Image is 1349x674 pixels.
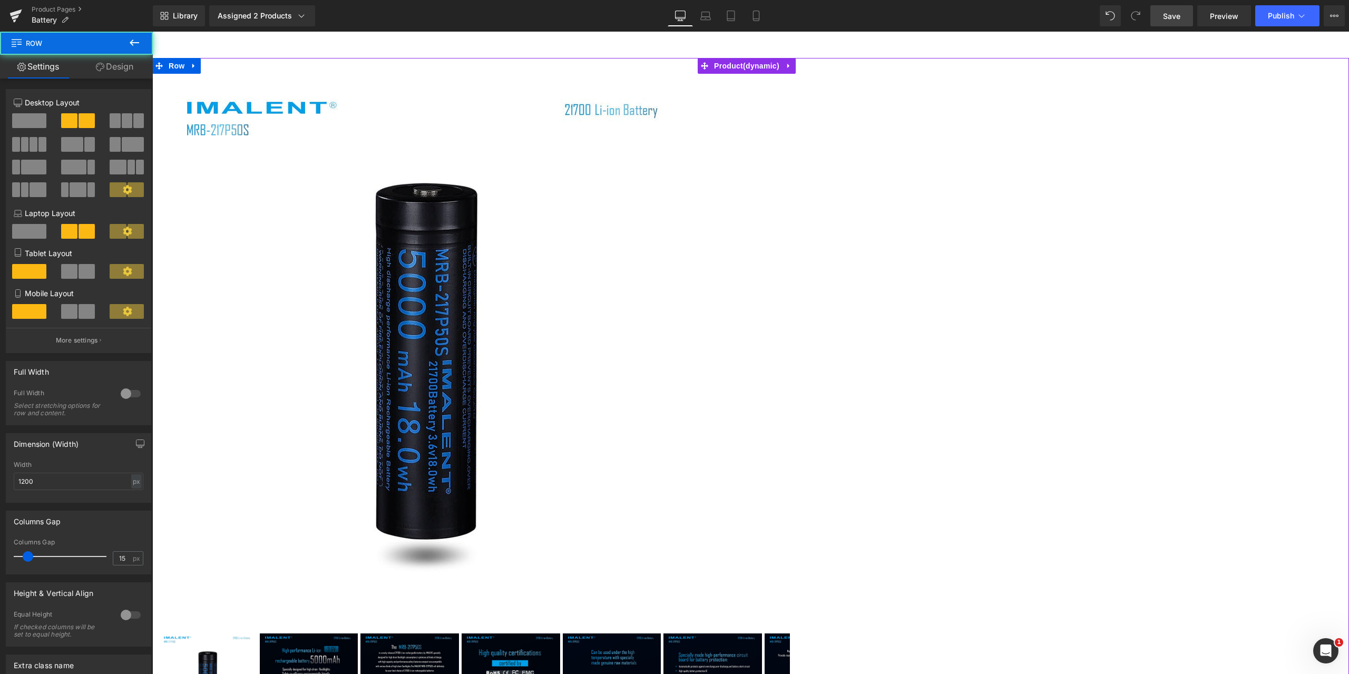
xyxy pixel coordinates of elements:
[1255,5,1319,26] button: Publish
[153,5,205,26] a: New Library
[14,610,110,621] div: Equal Height
[14,288,143,299] p: Mobile Layout
[1324,5,1345,26] button: More
[744,5,769,26] a: Mobile
[32,5,153,14] a: Product Pages
[14,208,143,219] p: Laptop Layout
[630,26,643,42] a: Expand / Collapse
[1210,11,1238,22] span: Preview
[14,623,109,638] div: If checked columns will be set to equal height.
[14,362,49,376] div: Full Width
[693,5,718,26] a: Laptop
[14,97,143,108] p: Desktop Layout
[1163,11,1180,22] span: Save
[668,5,693,26] a: Desktop
[218,11,307,21] div: Assigned 2 Products
[1100,5,1121,26] button: Undo
[35,26,48,42] a: Expand / Collapse
[14,583,93,598] div: Height & Vertical Align
[14,26,35,42] span: Row
[1268,12,1294,20] span: Publish
[14,389,110,400] div: Full Width
[14,655,74,670] div: Extra class name
[1197,5,1251,26] a: Preview
[1125,5,1146,26] button: Redo
[14,511,61,526] div: Columns Gap
[14,461,143,468] div: Width
[32,16,57,24] span: Battery
[76,55,153,79] a: Design
[14,248,143,259] p: Tablet Layout
[131,474,142,489] div: px
[1335,638,1343,647] span: 1
[173,11,198,21] span: Library
[14,539,143,546] div: Columns Gap
[11,32,116,55] span: Row
[718,5,744,26] a: Tablet
[6,328,151,353] button: More settings
[56,336,98,345] p: More settings
[14,402,109,417] div: Select stretching options for row and content.
[559,26,630,42] span: Product
[14,473,143,490] input: auto
[14,434,79,448] div: Dimension (Width)
[1313,638,1338,663] iframe: Intercom live chat
[133,555,142,562] span: px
